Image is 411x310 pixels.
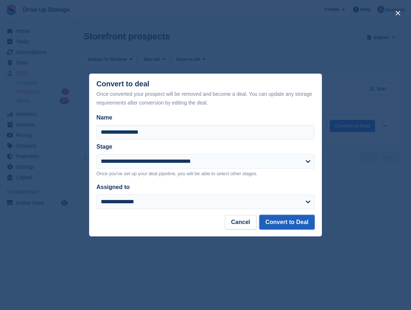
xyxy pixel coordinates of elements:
[96,90,315,107] div: Once converted your prospect will be removed and become a deal. You can update any storage requir...
[225,215,256,229] button: Cancel
[259,215,315,229] button: Convert to Deal
[392,7,404,19] button: close
[96,170,315,177] p: Once you've set up your deal pipeline, you will be able to select other stages.
[96,184,130,190] label: Assigned to
[96,144,112,150] label: Stage
[96,80,315,107] div: Convert to deal
[96,113,315,122] label: Name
